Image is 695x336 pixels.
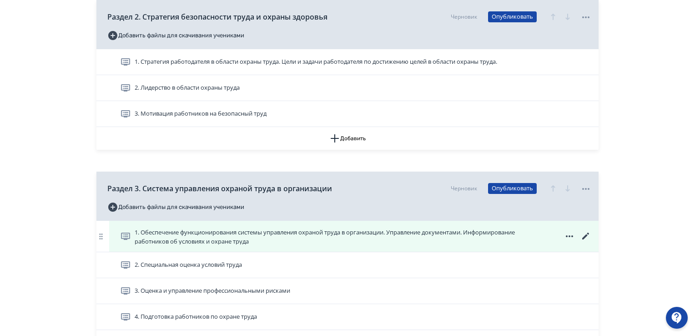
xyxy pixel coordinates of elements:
[135,228,544,244] span: 1. Обеспечение функционирования системы управления охраной труда в организации. Управление докуме...
[96,75,599,101] div: 2. Лидерство в области охраны труда
[107,28,244,43] button: Добавить файлы для скачивания учениками
[135,57,497,66] span: 1. Стратегия работодателя в области охраны труда. Цели и задачи работодателя по достижению целей ...
[107,11,327,22] span: Раздел 2. Стратегия безопасности труда и охраны здоровья
[107,200,244,214] button: Добавить файлы для скачивания учениками
[135,109,267,118] span: 3. Мотивация работников на безопасный труд
[96,221,599,252] div: 1. Обеспечение функционирования системы управления охраной труда в организации. Управление докуме...
[135,286,290,295] span: 3. Оценка и управление профессиональными рисками
[107,183,332,194] span: Раздел 3. Система управления охраной труда в организации
[451,184,477,193] div: Черновик
[135,260,242,270] span: 2. Специальная оценка условий труда
[451,13,477,21] div: Черновик
[135,83,240,92] span: 2. Лидерство в области охраны труда
[488,11,537,22] button: Опубликовать
[488,183,537,194] button: Опубликовать
[96,101,599,127] div: 3. Мотивация работников на безопасный труд
[135,312,257,321] span: 4. Подготовка работников по охране труда
[96,252,599,278] div: 2. Специальная оценка условий труда
[96,49,599,75] div: 1. Стратегия работодателя в области охраны труда. Цели и задачи работодателя по достижению целей ...
[96,127,599,150] button: Добавить
[96,278,599,304] div: 3. Оценка и управление профессиональными рисками
[96,304,599,330] div: 4. Подготовка работников по охране труда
